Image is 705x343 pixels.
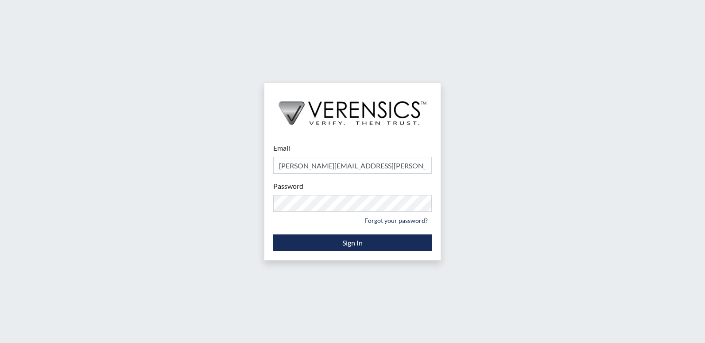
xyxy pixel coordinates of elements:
a: Forgot your password? [360,214,432,227]
img: logo-wide-black.2aad4157.png [264,83,441,134]
input: Email [273,157,432,174]
label: Password [273,181,303,191]
label: Email [273,143,290,153]
button: Sign In [273,234,432,251]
